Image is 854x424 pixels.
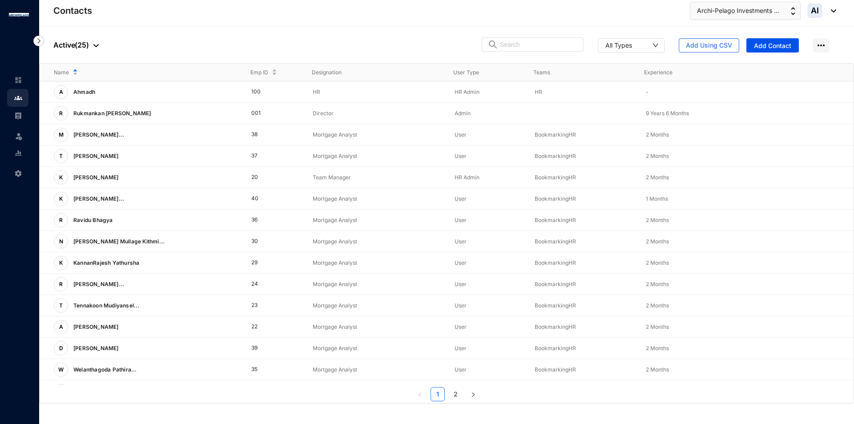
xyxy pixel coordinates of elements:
p: [PERSON_NAME] [68,149,122,163]
span: User [455,238,467,245]
span: User [455,259,467,266]
td: 24 [237,274,299,295]
img: people.b0bd17028ad2877b116a.svg [14,94,22,102]
p: Mortgage Analyst [313,130,440,139]
p: Mortgage Analyst [313,152,440,161]
span: HR Admin [455,89,479,95]
p: Mortgage Analyst [313,344,440,353]
span: W [58,367,64,372]
p: Mortgage Analyst [313,301,440,310]
span: 2 Months [646,238,669,245]
span: Emp ID [250,68,268,77]
span: [PERSON_NAME]... [73,131,124,138]
li: 2 [448,387,463,401]
li: 1 [431,387,445,401]
span: User [455,345,467,351]
img: nav-icon-right.af6afadce00d159da59955279c43614e.svg [33,36,44,46]
button: All Types [598,38,665,52]
p: Mortgage Analyst [313,365,440,374]
span: User [455,281,467,287]
span: Add Using CSV [686,41,732,50]
td: 36 [237,210,299,231]
img: payroll-unselected.b590312f920e76f0c668.svg [14,112,22,120]
span: 2 Months [646,281,669,287]
span: 2 Months [646,259,669,266]
p: Bookmarking HR [535,216,632,225]
span: HR Admin [455,174,479,181]
td: 35 [237,359,299,380]
button: left [413,387,427,401]
p: Mortgage Analyst [313,258,440,267]
p: Mortgage Analyst [313,280,440,289]
p: Ahmadh [68,85,99,99]
th: Teams [519,64,630,81]
span: User [455,217,467,223]
th: Emp ID [236,64,298,81]
p: Mortgage Analyst [313,194,440,203]
p: Bookmarking HR [535,152,632,161]
li: Reports [7,144,28,162]
td: 100 [237,81,299,103]
p: Active ( 25 ) [53,40,99,50]
span: R [59,111,63,116]
span: Welanthagoda Pathira... [73,366,137,373]
td: 34 [237,380,299,402]
td: 22 [237,316,299,338]
span: Name [54,68,69,77]
p: Director [313,109,440,118]
img: search.8ce656024d3affaeffe32e5b30621cb7.svg [487,40,498,49]
span: 2 Months [646,302,669,309]
span: User [455,302,467,309]
span: AI [811,7,819,15]
th: User Type [439,64,519,81]
li: Payroll [7,107,28,125]
p: Bookmarking HR [535,301,632,310]
div: All Types [605,40,632,49]
td: 39 [237,338,299,359]
img: logo [9,13,29,16]
img: settings-unselected.1febfda315e6e19643a1.svg [14,170,22,178]
span: A [59,89,63,95]
span: User [455,195,467,202]
img: home-unselected.a29eae3204392db15eaf.svg [14,76,22,84]
p: Team Manager [313,173,440,182]
p: Bookmarking HR [535,365,632,374]
span: User [455,323,467,330]
td: 37 [237,145,299,167]
span: 1 Months [646,195,668,202]
td: 20 [237,167,299,188]
li: Home [7,71,28,89]
p: Mortgage Analyst [313,237,440,246]
img: more-horizontal.eedb2faff8778e1aceccc67cc90ae3cb.svg [813,38,829,52]
li: Contacts [7,89,28,107]
button: Add Using CSV [679,38,739,52]
td: 001 [237,103,299,124]
span: 2 Months [646,345,669,351]
span: T [59,153,63,159]
th: Experience [630,64,741,81]
a: 1 [431,388,444,401]
span: M [59,132,64,137]
td: 38 [237,124,299,145]
p: [PERSON_NAME] [PERSON_NAME] [68,384,169,398]
p: Bookmarking HR [535,173,632,182]
p: Rukmankan [PERSON_NAME] [68,106,155,121]
p: [PERSON_NAME] [68,341,122,355]
span: D [59,346,63,351]
span: User [455,366,467,373]
img: report-unselected.e6a6b4230fc7da01f883.svg [14,149,22,157]
p: Bookmarking HR [535,344,632,353]
span: 2 Months [646,153,669,159]
span: Admin [455,110,471,117]
td: 23 [237,295,299,316]
p: Mortgage Analyst [313,216,440,225]
span: 2 Months [646,217,669,223]
input: Search [500,38,578,51]
th: Designation [298,64,439,81]
span: 2 Months [646,174,669,181]
span: User [455,153,467,159]
p: Mortgage Analyst [313,323,440,331]
span: Add Contact [754,41,791,50]
p: Bookmarking HR [535,130,632,139]
span: 2 Months [646,323,669,330]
